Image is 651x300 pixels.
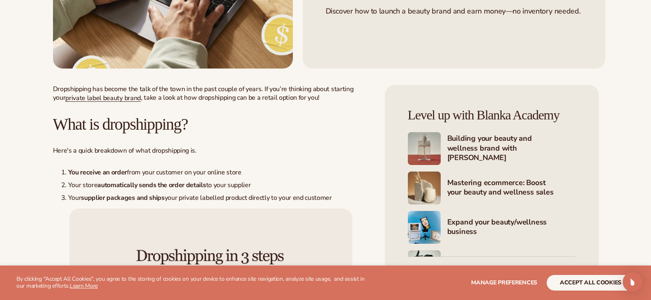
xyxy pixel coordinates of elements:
[471,275,537,291] button: Manage preferences
[68,168,127,177] strong: You receive an order
[408,132,441,165] img: Shopify Image 5
[61,181,369,190] li: Your store to your supplier
[53,85,369,102] p: Dropshipping has become the talk of the town in the past couple of years. If you’re thinking abou...
[447,218,576,238] h4: Expand your beauty/wellness business
[97,181,206,190] strong: automatically sends the order details
[408,211,441,244] img: Shopify Image 7
[471,279,537,286] span: Manage preferences
[81,193,164,202] strong: supplier packages and ships
[447,178,576,198] h4: Mastering ecommerce: Boost your beauty and wellness sales
[53,115,369,133] h2: What is dropshipping?
[16,276,366,290] p: By clicking "Accept All Cookies", you agree to the storing of cookies on your device to enhance s...
[408,132,576,165] a: Shopify Image 5 Building your beauty and wellness brand with [PERSON_NAME]
[408,172,441,204] img: Shopify Image 6
[408,250,576,283] a: Shopify Image 8 Marketing your beauty and wellness brand 101
[408,108,576,122] h4: Level up with Blanka Academy
[53,147,369,155] p: Here's a quick breakdown of what dropshipping is.
[408,172,576,204] a: Shopify Image 6 Mastering ecommerce: Boost your beauty and wellness sales
[447,134,576,163] h4: Building your beauty and wellness brand with [PERSON_NAME]
[408,250,441,283] img: Shopify Image 8
[65,94,141,103] a: private label beauty brand
[70,282,98,290] a: Learn More
[326,7,582,16] p: Discover how to launch a beauty brand and earn money—no inventory needed.
[61,194,369,202] li: Your your private labelled product directly to your end customer
[408,211,576,244] a: Shopify Image 7 Expand your beauty/wellness business
[547,275,635,291] button: accept all cookies
[61,168,369,177] li: from your customer on your online store
[623,272,642,292] div: Open Intercom Messenger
